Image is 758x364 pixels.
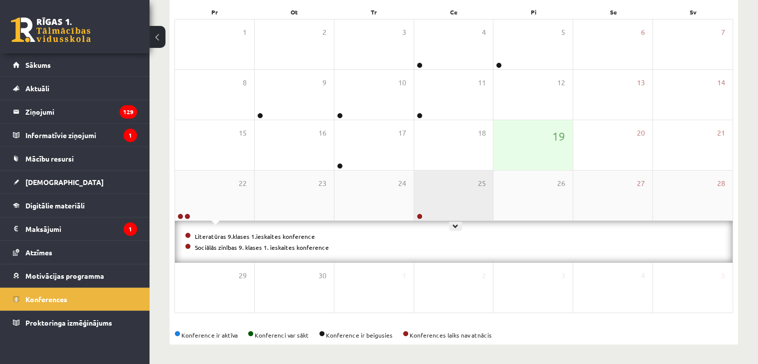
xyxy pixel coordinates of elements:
a: Digitālie materiāli [13,194,137,217]
legend: Ziņojumi [25,100,137,123]
span: 10 [398,77,406,88]
span: 14 [717,77,725,88]
div: Sv [653,5,733,19]
span: 29 [239,270,247,281]
a: Aktuāli [13,77,137,100]
div: Se [574,5,653,19]
a: Sākums [13,53,137,76]
span: Sākums [25,60,51,69]
span: 5 [561,27,565,38]
span: [DEMOGRAPHIC_DATA] [25,178,104,186]
legend: Maksājumi [25,217,137,240]
a: Proktoringa izmēģinājums [13,311,137,334]
span: 3 [561,270,565,281]
span: 4 [481,27,485,38]
span: Aktuāli [25,84,49,93]
span: 8 [243,77,247,88]
i: 129 [120,105,137,119]
div: Tr [334,5,414,19]
span: 30 [318,270,326,281]
div: Konference ir aktīva Konferenci var sākt Konference ir beigusies Konferences laiks nav atnācis [174,331,733,340]
span: 5 [721,270,725,281]
a: Konferences [13,288,137,311]
a: Sociālās zinības 9. klases 1. ieskaites konference [195,243,329,251]
span: 16 [318,128,326,139]
legend: Informatīvie ziņojumi [25,124,137,147]
a: Ziņojumi129 [13,100,137,123]
a: Motivācijas programma [13,264,137,287]
span: 27 [637,178,645,189]
span: 15 [239,128,247,139]
span: 6 [641,27,645,38]
div: Ot [254,5,334,19]
span: Digitālie materiāli [25,201,85,210]
span: 20 [637,128,645,139]
span: Atzīmes [25,248,52,257]
span: 21 [717,128,725,139]
span: 3 [402,27,406,38]
span: 19 [552,128,565,145]
div: Ce [414,5,493,19]
i: 1 [124,222,137,236]
span: 25 [477,178,485,189]
i: 1 [124,129,137,142]
span: 24 [398,178,406,189]
a: Literatūras 9.klases 1.ieskaites konference [195,232,315,240]
span: 13 [637,77,645,88]
span: 2 [322,27,326,38]
span: 28 [717,178,725,189]
span: 4 [641,270,645,281]
span: 9 [322,77,326,88]
span: 11 [477,77,485,88]
span: Proktoringa izmēģinājums [25,318,112,327]
span: 17 [398,128,406,139]
a: Atzīmes [13,241,137,264]
span: Motivācijas programma [25,271,104,280]
span: 7 [721,27,725,38]
span: 1 [402,270,406,281]
span: 2 [481,270,485,281]
span: 23 [318,178,326,189]
a: Rīgas 1. Tālmācības vidusskola [11,17,91,42]
span: 18 [477,128,485,139]
span: 1 [243,27,247,38]
div: Pr [174,5,254,19]
a: [DEMOGRAPHIC_DATA] [13,171,137,193]
span: 26 [557,178,565,189]
a: Informatīvie ziņojumi1 [13,124,137,147]
span: Konferences [25,295,67,304]
span: 22 [239,178,247,189]
span: Mācību resursi [25,154,74,163]
span: 12 [557,77,565,88]
div: Pi [494,5,574,19]
a: Maksājumi1 [13,217,137,240]
a: Mācību resursi [13,147,137,170]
